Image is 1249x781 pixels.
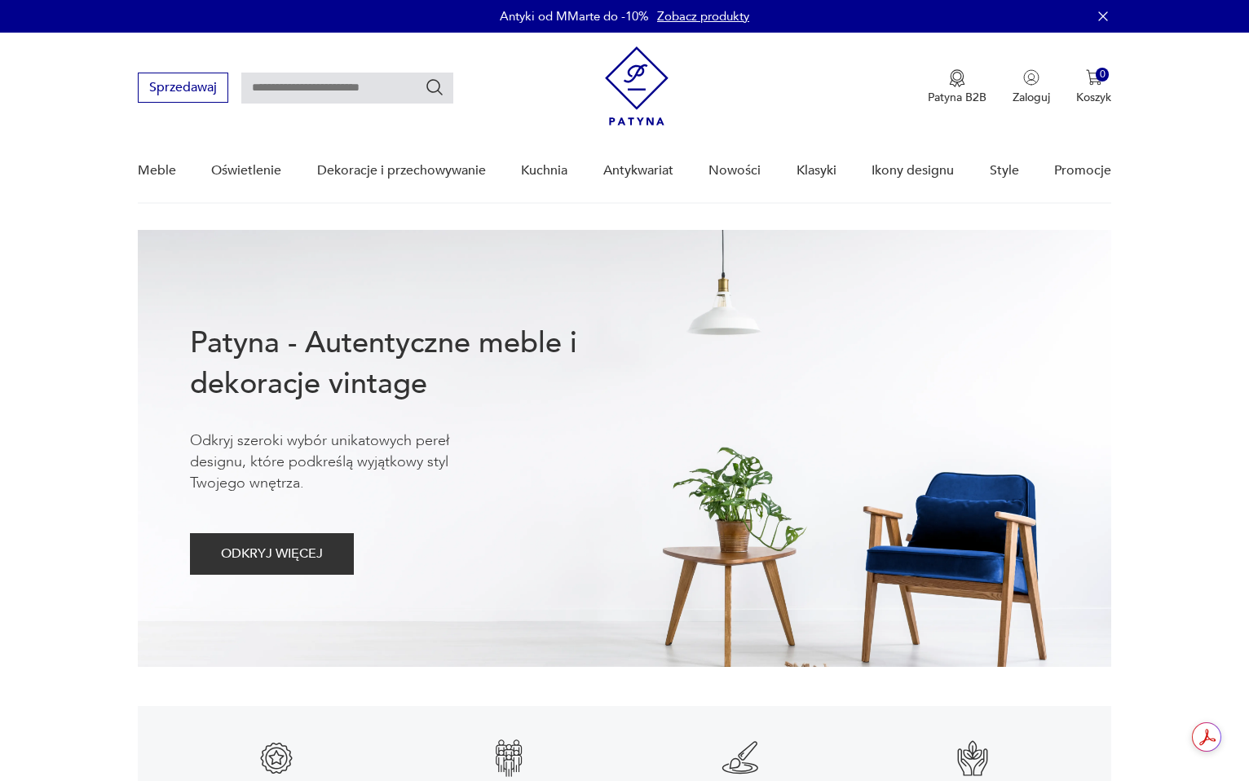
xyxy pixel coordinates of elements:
p: Antyki od MMarte do -10% [500,8,649,24]
img: Patyna - sklep z meblami i dekoracjami vintage [605,46,669,126]
button: ODKRYJ WIĘCEJ [190,533,354,575]
a: Sprzedawaj [138,83,228,95]
a: Style [990,139,1019,202]
a: ODKRYJ WIĘCEJ [190,549,354,561]
p: Koszyk [1076,90,1111,105]
img: Znak gwarancji jakości [257,739,296,778]
button: 0Koszyk [1076,69,1111,105]
button: Patyna B2B [928,69,986,105]
p: Patyna B2B [928,90,986,105]
button: Szukaj [425,77,444,97]
a: Meble [138,139,176,202]
button: Sprzedawaj [138,73,228,103]
img: Ikona koszyka [1086,69,1102,86]
a: Dekoracje i przechowywanie [317,139,486,202]
h1: Patyna - Autentyczne meble i dekoracje vintage [190,323,630,404]
a: Nowości [708,139,761,202]
a: Ikona medaluPatyna B2B [928,69,986,105]
a: Antykwariat [603,139,673,202]
a: Zobacz produkty [657,8,749,24]
img: Ikonka użytkownika [1023,69,1039,86]
p: Zaloguj [1013,90,1050,105]
img: Znak gwarancji jakości [721,739,760,778]
div: 0 [1096,68,1110,82]
a: Promocje [1054,139,1111,202]
img: Znak gwarancji jakości [489,739,528,778]
a: Kuchnia [521,139,567,202]
img: Znak gwarancji jakości [953,739,992,778]
button: Zaloguj [1013,69,1050,105]
img: Ikona medalu [949,69,965,87]
a: Oświetlenie [211,139,281,202]
p: Odkryj szeroki wybór unikatowych pereł designu, które podkreślą wyjątkowy styl Twojego wnętrza. [190,430,500,494]
a: Klasyki [797,139,836,202]
a: Ikony designu [872,139,954,202]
